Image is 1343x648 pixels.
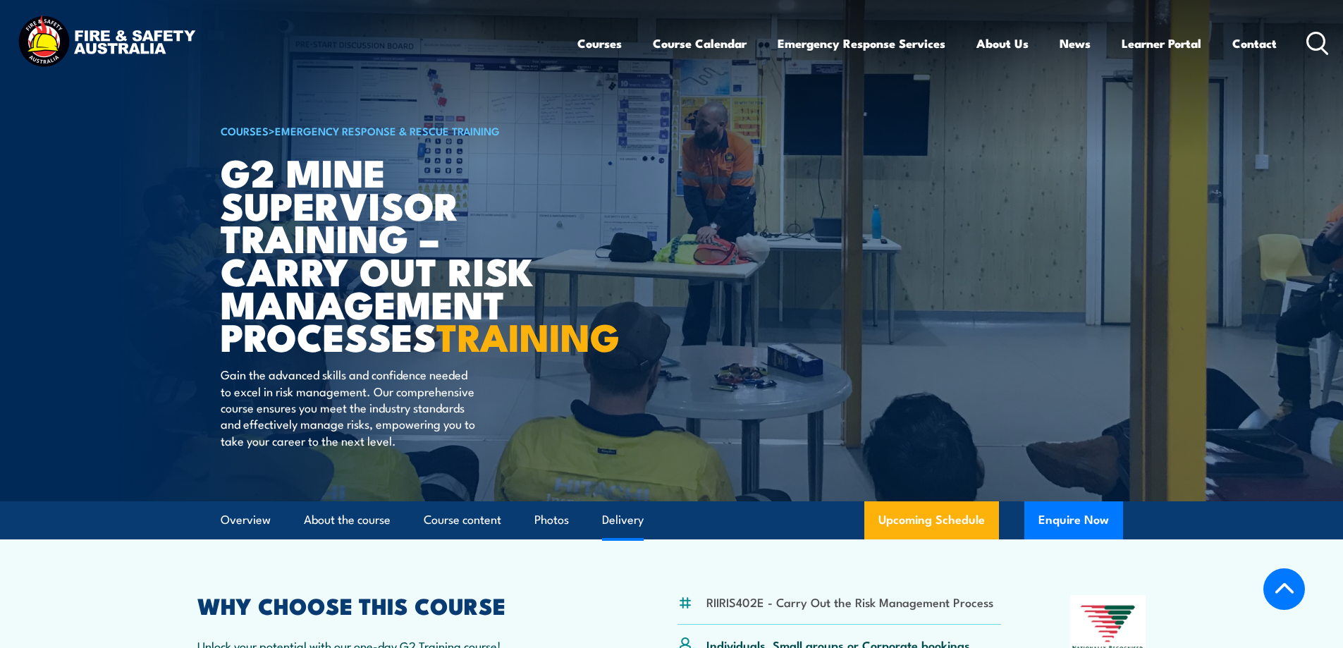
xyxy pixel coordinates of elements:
h2: WHY CHOOSE THIS COURSE [197,595,609,615]
a: Course content [424,501,501,539]
li: RIIRIS402E - Carry Out the Risk Management Process [706,594,993,610]
a: Overview [221,501,271,539]
a: Contact [1232,25,1277,62]
h6: > [221,122,569,139]
a: Delivery [602,501,644,539]
p: Gain the advanced skills and confidence needed to excel in risk management. Our comprehensive cou... [221,366,478,448]
a: Course Calendar [653,25,747,62]
button: Enquire Now [1024,501,1123,539]
a: Learner Portal [1122,25,1201,62]
a: COURSES [221,123,269,138]
strong: TRAINING [436,306,620,365]
a: About the course [304,501,391,539]
a: About Us [976,25,1029,62]
a: Photos [534,501,569,539]
a: Emergency Response & Rescue Training [275,123,500,138]
a: Upcoming Schedule [864,501,999,539]
a: Courses [577,25,622,62]
a: News [1060,25,1091,62]
h1: G2 Mine Supervisor Training – Carry Out Risk Management Processes [221,155,569,353]
a: Emergency Response Services [778,25,945,62]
